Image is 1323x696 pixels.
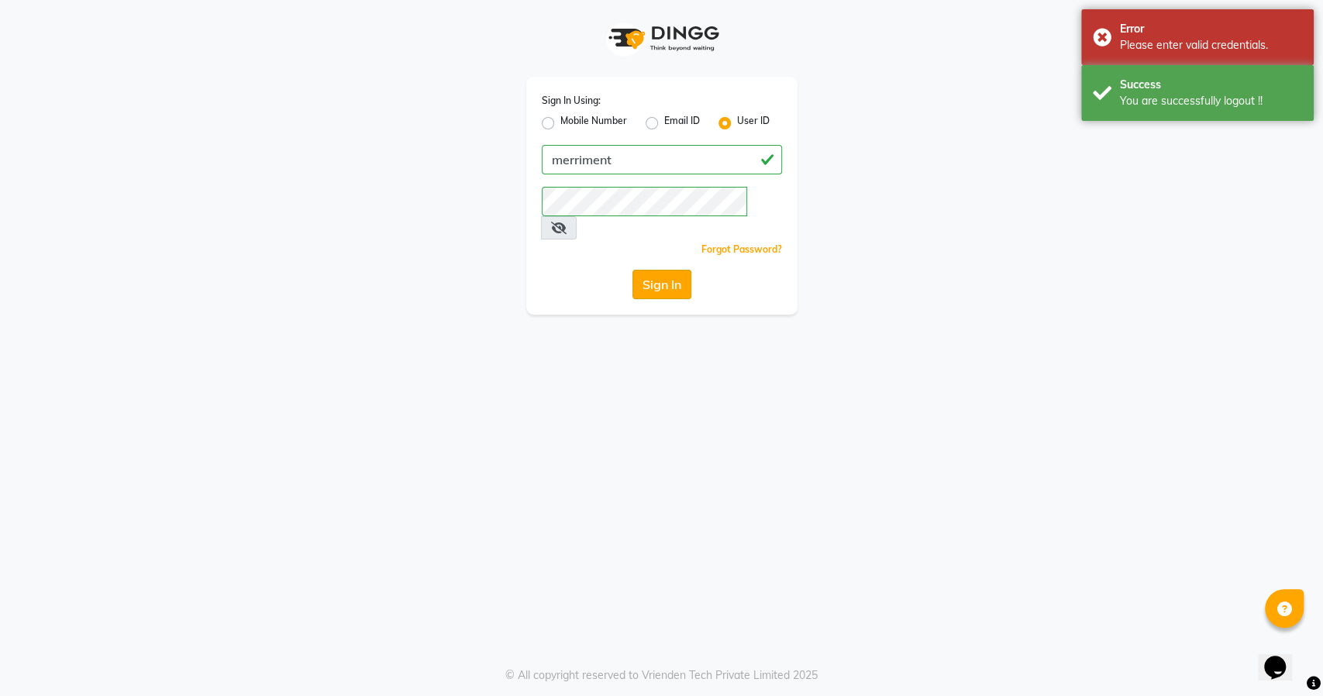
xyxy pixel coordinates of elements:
label: Email ID [664,114,700,133]
label: Mobile Number [560,114,627,133]
button: Sign In [632,270,691,299]
div: You are successfully logout !! [1120,93,1302,109]
input: Username [542,187,747,216]
div: Error [1120,21,1302,37]
div: Please enter valid credentials. [1120,37,1302,53]
label: Sign In Using: [542,94,601,108]
input: Username [542,145,782,174]
div: Success [1120,77,1302,93]
iframe: chat widget [1258,634,1307,680]
img: logo1.svg [600,16,724,61]
label: User ID [737,114,770,133]
a: Forgot Password? [701,243,782,255]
